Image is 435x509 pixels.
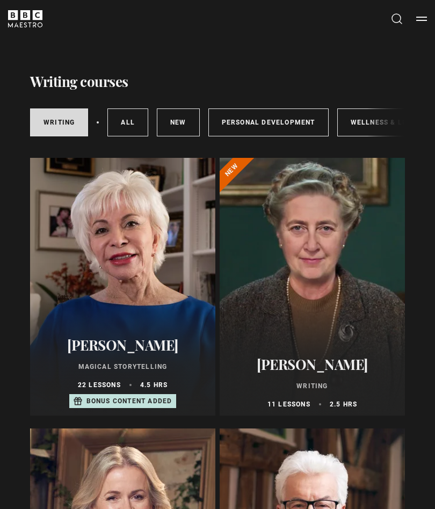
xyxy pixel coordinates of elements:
a: All [107,108,148,136]
p: Bonus content added [86,396,172,406]
p: Writing [226,381,398,391]
p: 22 lessons [78,380,121,390]
a: [PERSON_NAME] Magical Storytelling 22 lessons 4.5 hrs Bonus content added [30,158,215,416]
button: Toggle navigation [416,13,427,24]
svg: BBC Maestro [8,10,42,27]
h1: Writing courses [30,72,128,91]
a: Writing [30,108,88,136]
a: New [157,108,200,136]
p: 11 lessons [267,399,310,409]
h2: [PERSON_NAME] [37,337,209,353]
a: [PERSON_NAME] Writing 11 lessons 2.5 hrs New [220,158,405,416]
a: Personal Development [208,108,329,136]
p: Magical Storytelling [37,362,209,372]
h2: [PERSON_NAME] [226,356,398,373]
p: 4.5 hrs [140,380,168,390]
p: 2.5 hrs [330,399,357,409]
